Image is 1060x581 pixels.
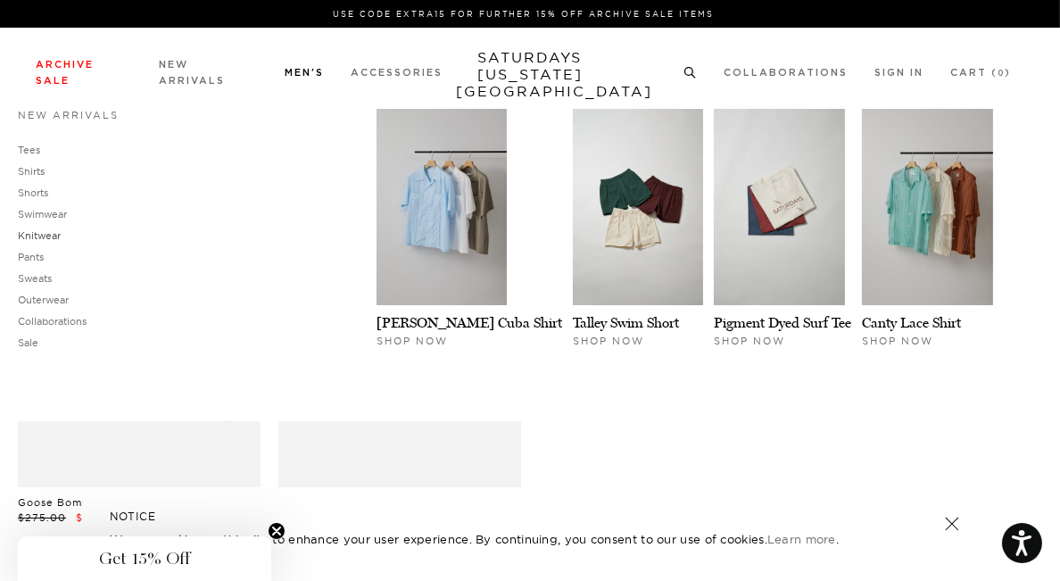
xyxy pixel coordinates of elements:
a: Cart (0) [950,68,1011,78]
p: Use Code EXTRA15 for Further 15% Off Archive Sale Items [43,7,1004,21]
a: Knitwear [18,229,61,242]
a: Sale [18,336,38,349]
a: Goose Bomber Jacket [18,496,141,509]
a: Tees [18,144,40,156]
a: Swimwear [18,208,67,220]
button: Close teaser [268,522,286,540]
a: Pants [18,251,44,263]
small: 0 [998,70,1005,78]
h5: NOTICE [110,509,950,525]
a: Canty Lace Shirt [862,314,961,331]
p: We use cookies on this site to enhance your user experience. By continuing, you consent to our us... [110,530,887,548]
a: Collaborations [724,68,848,78]
span: $275.00 [18,511,66,524]
a: [PERSON_NAME] Cuba Shirt [377,314,562,331]
a: Sweats [18,272,52,285]
div: Get 15% OffClose teaser [18,536,271,581]
a: New Arrivals [159,60,225,86]
a: Talley Swim Short [573,314,679,331]
a: Learn more [767,532,836,546]
a: Shorts [18,187,48,199]
a: Archive Sale [36,60,94,86]
a: Shirts [18,165,45,178]
a: Pigment Dyed Surf Tee [714,314,851,331]
span: $165.00 [76,511,121,524]
span: Get 15% Off [99,548,190,569]
a: Sign In [874,68,923,78]
a: New Arrivals [18,109,119,121]
a: Accessories [352,68,443,78]
a: Collaborations [18,315,87,328]
a: SATURDAYS[US_STATE][GEOGRAPHIC_DATA] [457,49,604,100]
a: Men's [286,68,325,78]
a: Outerwear [18,294,69,306]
